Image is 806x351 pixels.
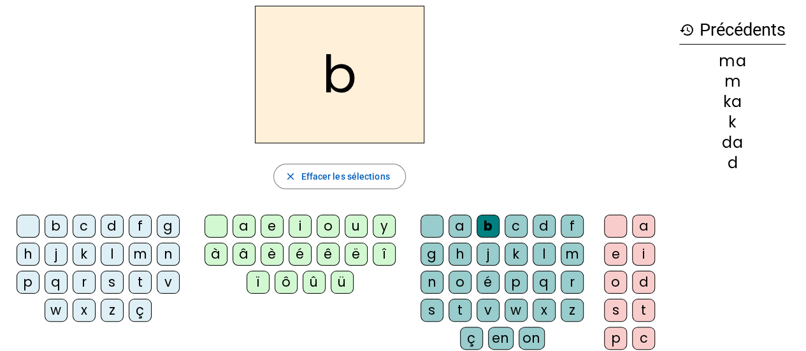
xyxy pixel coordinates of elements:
div: da [679,135,786,150]
div: b [477,215,500,238]
div: h [449,243,471,266]
div: c [505,215,528,238]
div: ë [345,243,368,266]
div: ç [129,299,152,322]
div: t [632,299,655,322]
div: t [449,299,471,322]
div: û [303,271,326,294]
div: k [679,115,786,130]
button: Effacer les sélections [273,164,405,189]
div: x [73,299,96,322]
div: é [477,271,500,294]
div: d [101,215,124,238]
div: ü [331,271,354,294]
div: t [129,271,152,294]
div: m [679,74,786,89]
div: on [519,327,545,350]
div: ma [679,54,786,69]
div: w [45,299,68,322]
div: d [533,215,556,238]
div: p [604,327,627,350]
div: d [679,155,786,171]
div: é [289,243,312,266]
h2: b [255,6,424,143]
div: n [421,271,443,294]
div: n [157,243,180,266]
div: p [505,271,528,294]
div: a [233,215,255,238]
div: è [261,243,284,266]
div: o [449,271,471,294]
div: ç [460,327,483,350]
div: g [421,243,443,266]
div: l [533,243,556,266]
div: r [561,271,584,294]
div: y [373,215,396,238]
div: î [373,243,396,266]
div: j [477,243,500,266]
div: k [73,243,96,266]
div: e [604,243,627,266]
div: f [129,215,152,238]
div: e [261,215,284,238]
div: ê [317,243,340,266]
div: c [632,327,655,350]
div: r [73,271,96,294]
div: f [561,215,584,238]
div: z [101,299,124,322]
div: m [561,243,584,266]
div: s [604,299,627,322]
div: s [101,271,124,294]
div: a [449,215,471,238]
div: o [317,215,340,238]
div: s [421,299,443,322]
div: ô [275,271,298,294]
div: o [604,271,627,294]
div: k [505,243,528,266]
h3: Précédents [679,16,786,45]
div: a [632,215,655,238]
div: j [45,243,68,266]
div: u [345,215,368,238]
div: v [157,271,180,294]
div: en [488,327,514,350]
div: x [533,299,556,322]
div: q [533,271,556,294]
mat-icon: history [679,22,694,38]
div: i [632,243,655,266]
div: g [157,215,180,238]
div: l [101,243,124,266]
div: w [505,299,528,322]
div: ï [247,271,270,294]
div: c [73,215,96,238]
div: m [129,243,152,266]
div: d [632,271,655,294]
div: q [45,271,68,294]
div: z [561,299,584,322]
div: à [205,243,227,266]
div: v [477,299,500,322]
div: i [289,215,312,238]
div: b [45,215,68,238]
div: p [17,271,40,294]
div: â [233,243,255,266]
div: ka [679,94,786,110]
span: Effacer les sélections [301,169,389,184]
mat-icon: close [284,171,296,182]
div: h [17,243,40,266]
